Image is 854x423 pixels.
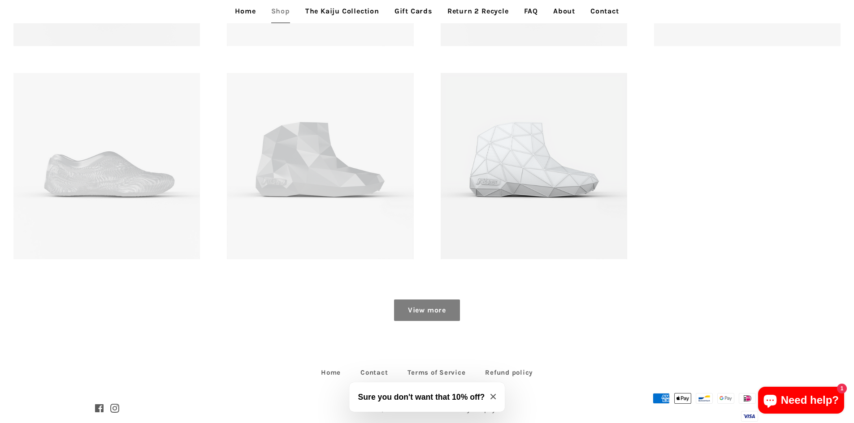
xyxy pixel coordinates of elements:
[359,404,496,413] span: © 2025, .
[13,73,200,259] a: [3D printed Shoes] - lightweight custom 3dprinted shoes sneakers sandals fused footwear
[434,404,496,413] a: Powered by Shopify
[755,387,847,416] inbox-online-store-chat: Shopify online store chat
[312,366,350,380] a: Home
[399,366,474,380] a: Terms of Service
[394,299,460,321] a: View more
[227,73,413,259] a: [3D printed Shoes] - lightweight custom 3dprinted shoes sneakers sandals fused footwear
[441,73,627,259] a: [3D printed Shoes] - lightweight custom 3dprinted shoes sneakers sandals fused footwear
[476,366,542,380] a: Refund policy
[351,366,397,380] a: Contact
[384,404,432,413] a: FUSEDfootwear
